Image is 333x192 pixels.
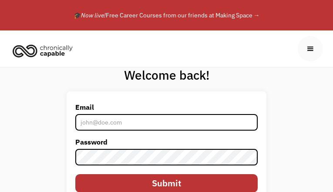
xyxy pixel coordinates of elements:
[10,41,79,60] a: home
[298,36,323,61] div: menu
[75,100,258,114] label: Email
[75,135,258,149] label: Password
[81,11,106,19] em: Now live!
[67,67,266,83] h1: Welcome back!
[30,10,304,20] div: 🎓 Free Career Courses from our friends at Making Space →
[75,114,258,131] input: john@doe.com
[10,41,75,60] img: Chronically Capable logo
